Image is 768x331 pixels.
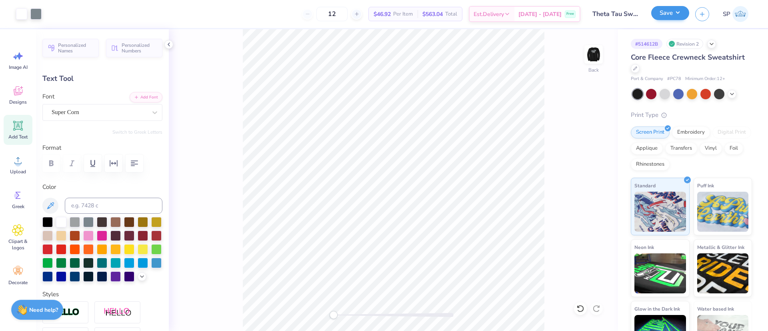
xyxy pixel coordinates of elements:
span: Greek [12,203,24,210]
span: Water based Ink [697,305,734,313]
span: Neon Ink [634,243,654,251]
span: $563.04 [422,10,443,18]
a: SP [719,6,752,22]
span: Designs [9,99,27,105]
label: Styles [42,290,59,299]
button: Personalized Names [42,39,99,57]
input: e.g. 7428 c [65,198,162,214]
div: Print Type [631,110,752,120]
span: Per Item [393,10,413,18]
div: Transfers [665,142,697,154]
button: Add Font [130,92,162,102]
span: [DATE] - [DATE] [518,10,562,18]
img: Stroke [52,308,80,317]
span: $46.92 [374,10,391,18]
div: Embroidery [672,126,710,138]
img: Shadow [104,307,132,317]
div: Screen Print [631,126,670,138]
input: Untitled Design [586,6,645,22]
button: Save [651,6,689,20]
div: # 514612B [631,39,662,49]
img: Shreyas Prashanth [732,6,748,22]
div: Rhinestones [631,158,670,171]
div: Revision 2 [666,39,703,49]
span: Minimum Order: 12 + [685,76,725,82]
img: Standard [634,192,686,232]
label: Color [42,183,162,192]
div: Accessibility label [330,311,338,319]
span: # PC78 [667,76,681,82]
img: Metallic & Glitter Ink [697,253,749,293]
div: Back [588,66,599,74]
span: Glow in the Dark Ink [634,305,680,313]
span: Clipart & logos [5,238,31,251]
span: Personalized Numbers [122,42,158,54]
span: Add Text [8,134,28,140]
img: Back [586,46,602,62]
span: Metallic & Glitter Ink [697,243,744,251]
input: – – [316,7,348,21]
div: Applique [631,142,663,154]
div: Foil [724,142,743,154]
strong: Need help? [29,306,58,314]
span: Total [445,10,457,18]
div: Digital Print [712,126,751,138]
span: Est. Delivery [474,10,504,18]
span: Port & Company [631,76,663,82]
img: Puff Ink [697,192,749,232]
img: Neon Ink [634,253,686,293]
button: Personalized Numbers [106,39,162,57]
div: Text Tool [42,73,162,84]
label: Font [42,92,54,101]
button: Switch to Greek Letters [112,129,162,135]
span: Upload [10,169,26,175]
span: Standard [634,181,656,190]
span: Puff Ink [697,181,714,190]
label: Format [42,143,162,152]
span: Decorate [8,279,28,286]
span: SP [723,10,730,19]
span: Free [566,11,574,17]
span: Personalized Names [58,42,94,54]
span: Image AI [9,64,28,70]
span: Core Fleece Crewneck Sweatshirt [631,52,745,62]
div: Vinyl [700,142,722,154]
